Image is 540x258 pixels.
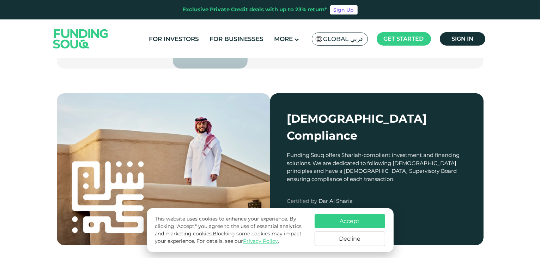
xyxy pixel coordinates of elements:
[155,230,302,244] span: Blocking some cookies may impact your experience.
[274,35,293,42] span: More
[315,231,385,246] button: Decline
[315,214,385,228] button: Accept
[323,35,364,43] span: Global عربي
[183,6,327,14] div: Exclusive Private Credit deals with up to 23% return*
[155,215,307,245] p: This website uses cookies to enhance your experience. By clicking "Accept," you agree to the use ...
[384,35,424,42] span: Get started
[287,198,317,204] span: Certified by
[196,238,279,244] span: For details, see our .
[57,93,270,245] img: shariah-img
[440,32,485,46] a: Sign in
[330,5,358,14] a: Sign Up
[46,21,115,57] img: Logo
[287,151,467,183] div: Funding Souq offers Shariah-compliant investment and financing solutions. We are dedicated to fol...
[316,36,322,42] img: SA Flag
[451,35,473,42] span: Sign in
[243,238,278,244] a: Privacy Policy
[208,33,265,45] a: For Businesses
[319,198,353,204] span: Dar Al Sharia
[147,33,201,45] a: For Investors
[287,110,467,144] div: [DEMOGRAPHIC_DATA] Compliance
